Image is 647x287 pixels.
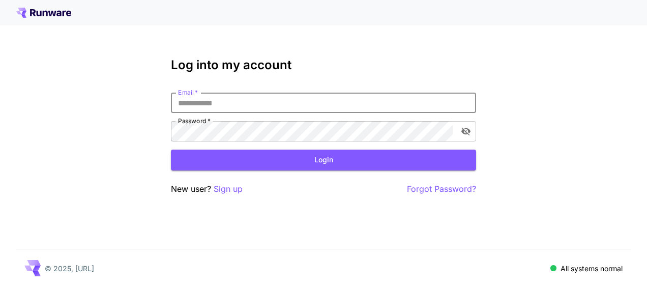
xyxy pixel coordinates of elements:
[171,58,476,72] h3: Log into my account
[171,183,243,195] p: New user?
[407,183,476,195] button: Forgot Password?
[214,183,243,195] button: Sign up
[561,263,623,274] p: All systems normal
[178,117,211,125] label: Password
[45,263,94,274] p: © 2025, [URL]
[457,122,475,140] button: toggle password visibility
[178,88,198,97] label: Email
[171,150,476,170] button: Login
